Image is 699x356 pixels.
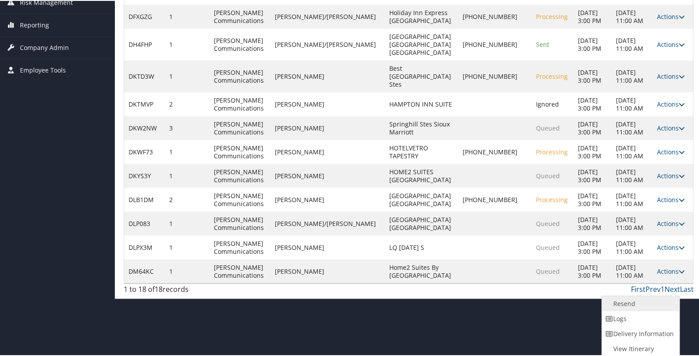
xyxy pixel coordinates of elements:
a: Actions [657,195,685,203]
td: [PERSON_NAME] Communications [209,163,270,187]
a: Actions [657,71,685,80]
td: [PERSON_NAME] [271,163,385,187]
span: Ignored [536,99,559,107]
a: Actions [657,99,685,107]
td: DLPX3M [124,235,165,259]
span: Employee Tools [20,58,66,80]
td: [PERSON_NAME] [271,259,385,283]
td: [PERSON_NAME] Communications [209,259,270,283]
span: Queued [536,123,560,131]
a: Actions [657,147,685,155]
td: [DATE] 11:00 AM [612,4,653,28]
td: [DATE] 3:00 PM [574,115,612,139]
td: [PERSON_NAME] [271,92,385,115]
td: Home2 Suites By [GEOGRAPHIC_DATA] [385,259,458,283]
td: [PERSON_NAME] Communications [209,28,270,60]
span: Sent [536,39,549,48]
span: Processing [536,11,568,20]
td: DLB1DM [124,187,165,211]
td: [DATE] 11:00 AM [612,139,653,163]
td: DKW2NW [124,115,165,139]
td: [PERSON_NAME] [271,235,385,259]
td: DKWF73 [124,139,165,163]
td: [PERSON_NAME] [271,139,385,163]
td: [DATE] 3:00 PM [574,259,612,283]
td: [PERSON_NAME] [271,115,385,139]
td: [PERSON_NAME] [271,60,385,92]
td: [PHONE_NUMBER] [459,60,532,92]
td: [DATE] 11:00 AM [612,28,653,60]
td: [DATE] 3:00 PM [574,92,612,115]
span: Processing [536,147,568,155]
td: 1 [165,28,210,60]
td: [PHONE_NUMBER] [459,28,532,60]
td: [DATE] 3:00 PM [574,211,612,235]
a: Actions [657,11,685,20]
a: Actions [657,266,685,275]
a: Last [680,283,694,293]
a: View Itinerary [602,341,678,356]
span: Queued [536,171,560,179]
a: First [631,283,646,293]
td: [PERSON_NAME] Communications [209,4,270,28]
td: [PERSON_NAME] Communications [209,92,270,115]
td: [PERSON_NAME] Communications [209,211,270,235]
td: [PERSON_NAME] Communications [209,187,270,211]
td: [DATE] 11:00 AM [612,60,653,92]
a: Prev [646,283,661,293]
td: [GEOGRAPHIC_DATA] [GEOGRAPHIC_DATA] [385,187,458,211]
td: 1 [165,259,210,283]
td: [DATE] 3:00 PM [574,60,612,92]
td: [PHONE_NUMBER] [459,187,532,211]
a: Actions [657,242,685,251]
td: [DATE] 3:00 PM [574,28,612,60]
td: [GEOGRAPHIC_DATA] [GEOGRAPHIC_DATA] [GEOGRAPHIC_DATA] [385,28,458,60]
a: Delivery Information [602,325,678,341]
td: [PERSON_NAME]/[PERSON_NAME] [271,28,385,60]
td: [DATE] 3:00 PM [574,187,612,211]
td: [DATE] 3:00 PM [574,235,612,259]
td: 2 [165,187,210,211]
a: Next [665,283,680,293]
td: DM64KC [124,259,165,283]
td: DKTD3W [124,60,165,92]
td: 1 [165,211,210,235]
td: LQ [DATE] S [385,235,458,259]
td: Holiday Inn Express [GEOGRAPHIC_DATA] [385,4,458,28]
td: [PERSON_NAME] Communications [209,115,270,139]
td: 3 [165,115,210,139]
a: Actions [657,123,685,131]
span: Reporting [20,13,49,35]
td: [PERSON_NAME] Communications [209,60,270,92]
a: Resend [602,295,678,310]
td: [PHONE_NUMBER] [459,139,532,163]
td: [DATE] 11:00 AM [612,187,653,211]
a: 1 [661,283,665,293]
td: 2 [165,92,210,115]
td: [DATE] 3:00 PM [574,4,612,28]
a: Actions [657,171,685,179]
a: Actions [657,39,685,48]
td: [DATE] 11:00 AM [612,259,653,283]
td: Springhill Stes Sioux Marriott [385,115,458,139]
span: 18 [155,283,163,293]
td: DKYS3Y [124,163,165,187]
td: 1 [165,60,210,92]
td: [DATE] 11:00 AM [612,235,653,259]
span: Queued [536,218,560,227]
td: DFXGZG [124,4,165,28]
td: HOTELVETRO TAPESTRY [385,139,458,163]
span: Queued [536,266,560,275]
td: 1 [165,163,210,187]
td: [DATE] 11:00 AM [612,163,653,187]
td: DH4FHP [124,28,165,60]
td: DLP083 [124,211,165,235]
td: [PERSON_NAME]/[PERSON_NAME] [271,4,385,28]
td: 1 [165,235,210,259]
td: 1 [165,4,210,28]
span: Queued [536,242,560,251]
td: [PERSON_NAME]/[PERSON_NAME] [271,211,385,235]
td: HOME2 SUITES [GEOGRAPHIC_DATA] [385,163,458,187]
td: [PERSON_NAME] Communications [209,139,270,163]
span: Processing [536,71,568,80]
